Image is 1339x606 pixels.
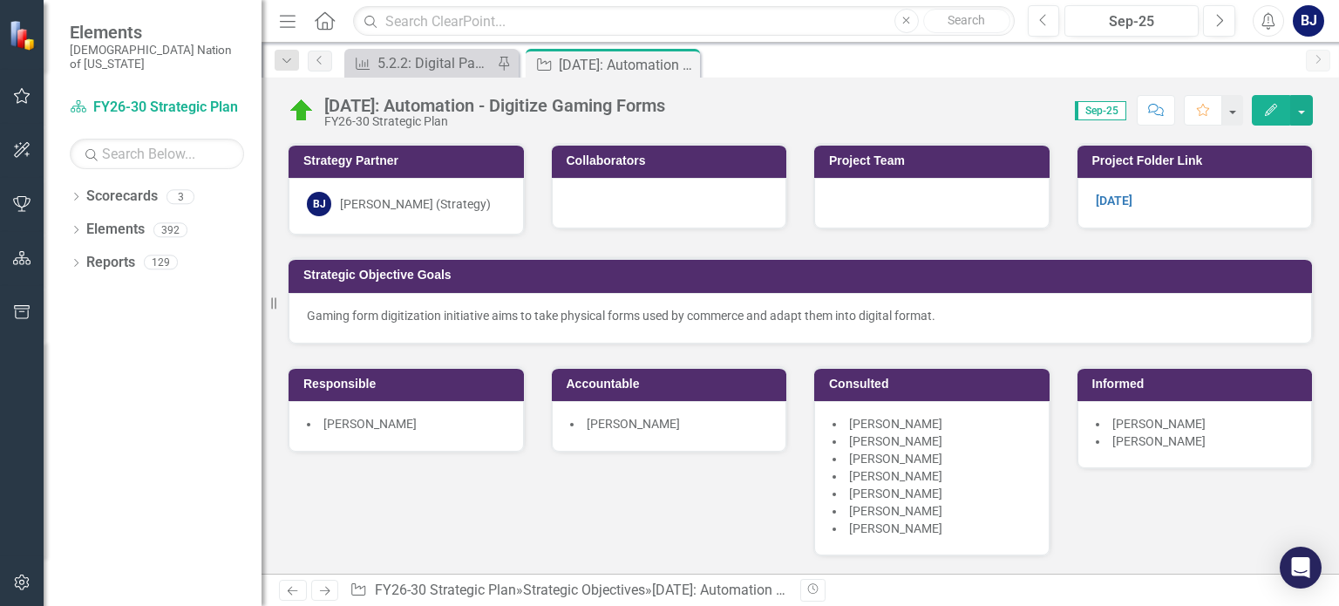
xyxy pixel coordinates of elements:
h3: Responsible [303,378,515,391]
div: BJ [307,192,331,216]
span: [PERSON_NAME] [323,417,417,431]
span: [PERSON_NAME] [849,504,942,518]
a: FY26-30 Strategic Plan [375,582,516,598]
a: Reports [86,253,135,273]
h3: Project Folder Link [1092,154,1304,167]
div: 5.2.2: Digital Payments KPIs [377,52,493,74]
div: Gaming form digitization initiative aims to take physical forms used by commerce and adapt them i... [307,307,1294,324]
small: [DEMOGRAPHIC_DATA] Nation of [US_STATE] [70,43,244,71]
button: BJ [1293,5,1324,37]
h3: Strategy Partner [303,154,515,167]
h3: Strategic Objective Goals [303,269,1303,282]
div: Open Intercom Messenger [1280,547,1322,589]
img: On Target [288,97,316,125]
div: 392 [153,222,187,237]
a: FY26-30 Strategic Plan [70,98,244,118]
a: 5.2.2: Digital Payments KPIs [349,52,493,74]
div: [DATE]: Automation - Digitize Gaming Forms [559,54,696,76]
span: [PERSON_NAME] [1112,434,1206,448]
span: Sep-25 [1075,101,1126,120]
span: Search [948,13,985,27]
input: Search Below... [70,139,244,169]
span: [PERSON_NAME] [849,452,942,466]
div: 3 [167,189,194,204]
div: [PERSON_NAME] (Strategy) [340,195,491,213]
h3: Informed [1092,378,1304,391]
div: Sep-25 [1071,11,1193,32]
div: [DATE]: Automation - Digitize Gaming Forms [652,582,924,598]
div: FY26-30 Strategic Plan [324,115,665,128]
div: » » [350,581,787,601]
span: [PERSON_NAME] [849,417,942,431]
span: [PERSON_NAME] [849,487,942,500]
h3: Collaborators [567,154,778,167]
div: [DATE]: Automation - Digitize Gaming Forms [324,96,665,115]
input: Search ClearPoint... [353,6,1014,37]
span: [PERSON_NAME] [587,417,680,431]
a: Strategic Objectives [523,582,645,598]
h3: Project Team [829,154,1041,167]
h3: Accountable [567,378,778,391]
span: [PERSON_NAME] [849,434,942,448]
span: [PERSON_NAME] [1112,417,1206,431]
a: Scorecards [86,187,158,207]
button: Sep-25 [1064,5,1199,37]
a: [DATE] [1096,194,1132,208]
a: Elements [86,220,145,240]
span: [PERSON_NAME] [849,469,942,483]
div: 129 [144,255,178,270]
span: [PERSON_NAME] [849,521,942,535]
h3: Consulted [829,378,1041,391]
span: Elements [70,22,244,43]
img: ClearPoint Strategy [9,19,39,50]
button: Search [923,9,1010,33]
